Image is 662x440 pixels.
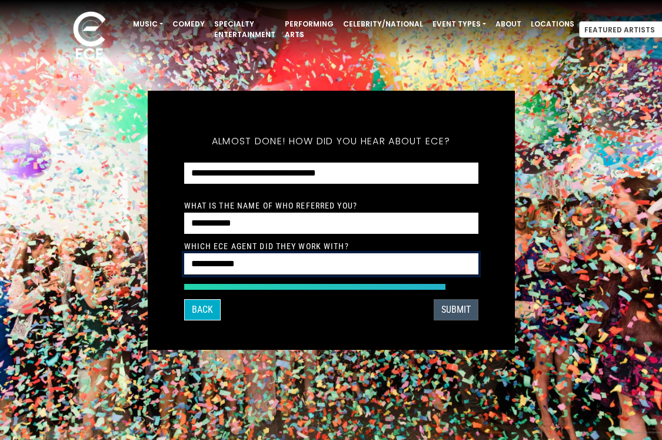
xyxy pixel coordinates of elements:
a: Celebrity/National [338,14,428,34]
button: Back [184,299,221,320]
label: What is the Name of Who Referred You? [184,200,357,211]
a: Music [128,14,168,34]
a: Locations [526,14,579,34]
a: Event Types [428,14,491,34]
img: ece_new_logo_whitev2-1.png [60,8,119,65]
a: Comedy [168,14,209,34]
select: How did you hear about ECE [184,163,478,184]
a: Performing Arts [280,14,338,45]
h5: Almost done! How did you hear about ECE? [184,120,478,163]
a: About [491,14,526,34]
button: SUBMIT [434,299,478,320]
label: Which ECE Agent Did They Work With? [184,241,349,252]
a: Specialty Entertainment [209,14,280,45]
